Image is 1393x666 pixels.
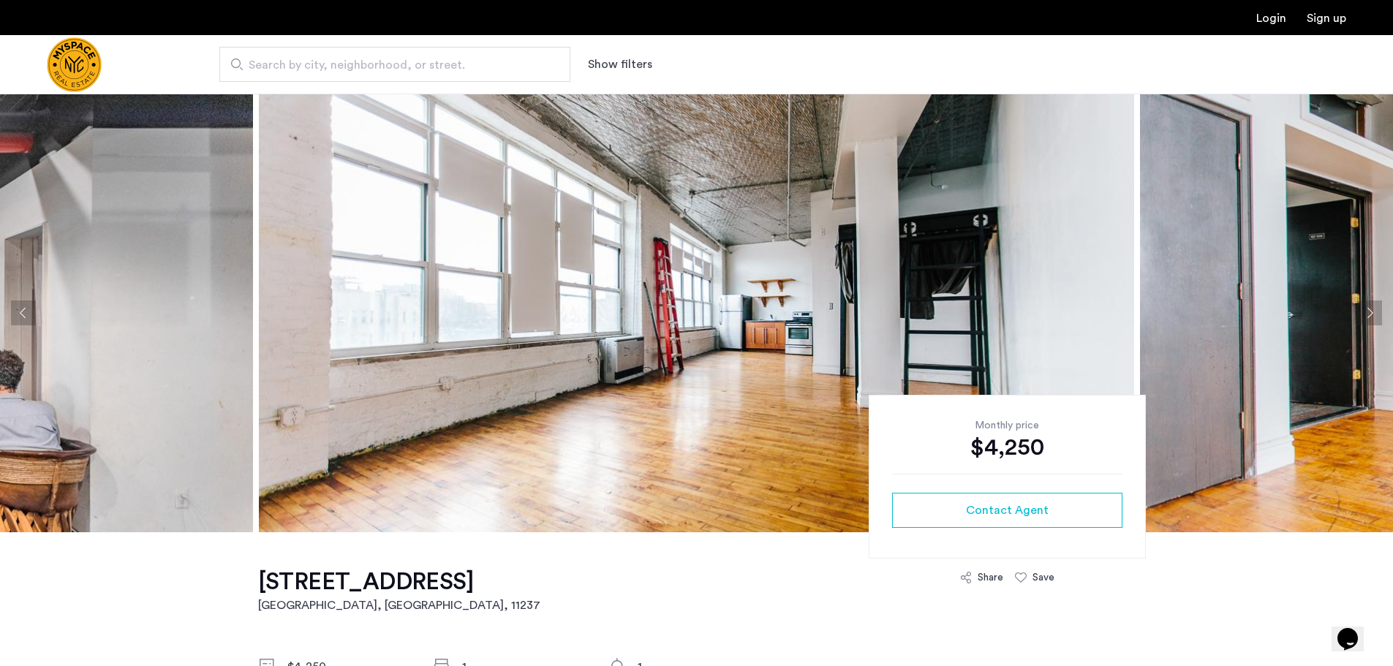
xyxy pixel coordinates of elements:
[1307,12,1346,24] a: Registration
[892,418,1122,433] div: Monthly price
[978,570,1003,585] div: Share
[966,502,1049,519] span: Contact Agent
[258,567,540,597] h1: [STREET_ADDRESS]
[1256,12,1286,24] a: Login
[1357,300,1382,325] button: Next apartment
[259,94,1134,532] img: apartment
[11,300,36,325] button: Previous apartment
[219,47,570,82] input: Apartment Search
[47,37,102,92] a: Cazamio Logo
[258,567,540,614] a: [STREET_ADDRESS][GEOGRAPHIC_DATA], [GEOGRAPHIC_DATA], 11237
[249,56,529,74] span: Search by city, neighborhood, or street.
[258,597,540,614] h2: [GEOGRAPHIC_DATA], [GEOGRAPHIC_DATA] , 11237
[1033,570,1054,585] div: Save
[47,37,102,92] img: logo
[1332,608,1378,651] iframe: chat widget
[892,493,1122,528] button: button
[892,433,1122,462] div: $4,250
[588,56,652,73] button: Show or hide filters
